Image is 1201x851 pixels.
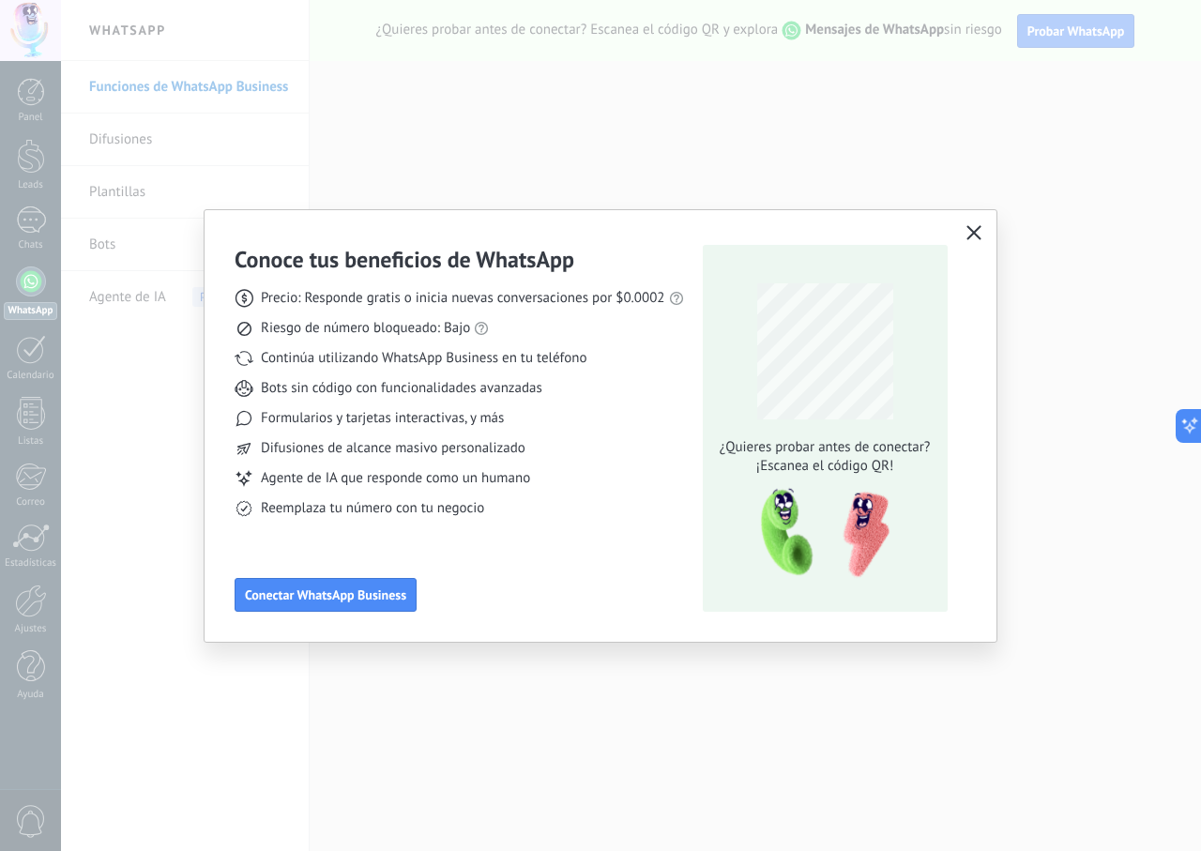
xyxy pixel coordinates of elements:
[745,483,893,584] img: qr-pic-1x.png
[261,349,586,368] span: Continúa utilizando WhatsApp Business en tu teléfono
[261,379,542,398] span: Bots sin código con funcionalidades avanzadas
[261,439,525,458] span: Difusiones de alcance masivo personalizado
[261,469,530,488] span: Agente de IA que responde como un humano
[235,245,574,274] h3: Conoce tus beneficios de WhatsApp
[714,438,935,457] span: ¿Quieres probar antes de conectar?
[261,499,484,518] span: Reemplaza tu número con tu negocio
[261,409,504,428] span: Formularios y tarjetas interactivas, y más
[261,319,470,338] span: Riesgo de número bloqueado: Bajo
[261,289,665,308] span: Precio: Responde gratis o inicia nuevas conversaciones por $0.0002
[245,588,406,601] span: Conectar WhatsApp Business
[235,578,417,612] button: Conectar WhatsApp Business
[714,457,935,476] span: ¡Escanea el código QR!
